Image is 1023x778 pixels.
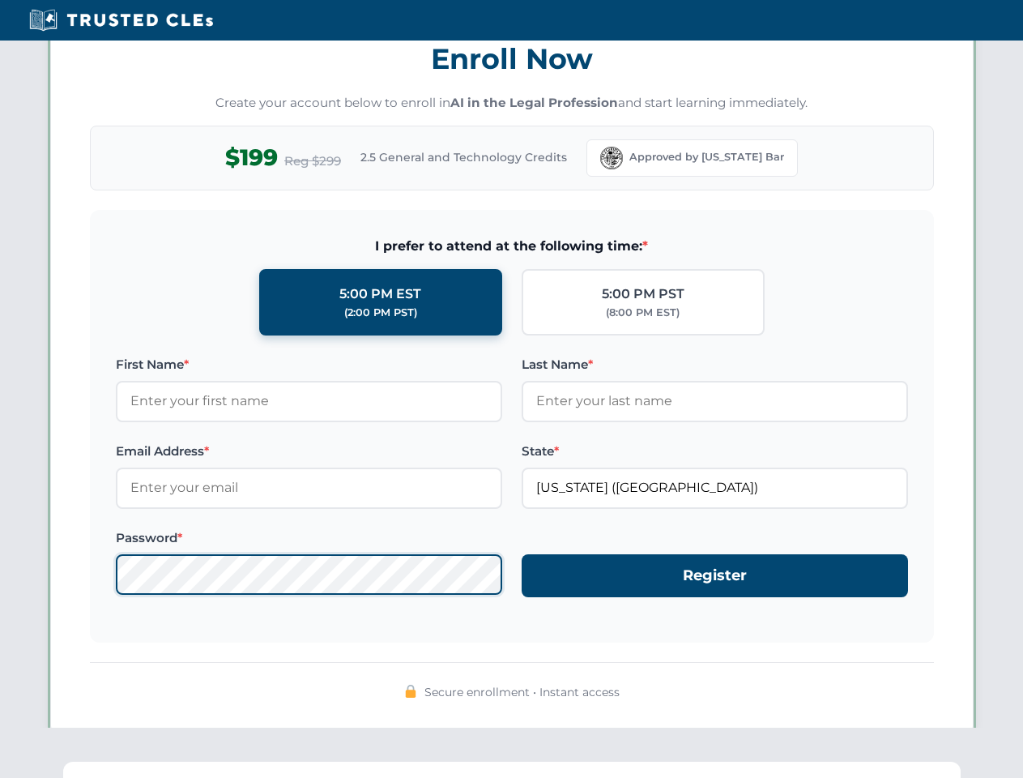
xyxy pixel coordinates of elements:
[522,355,908,374] label: Last Name
[450,95,618,110] strong: AI in the Legal Profession
[344,305,417,321] div: (2:00 PM PST)
[116,355,502,374] label: First Name
[90,33,934,84] h3: Enroll Now
[116,528,502,548] label: Password
[116,442,502,461] label: Email Address
[522,442,908,461] label: State
[24,8,218,32] img: Trusted CLEs
[404,685,417,698] img: 🔒
[602,284,684,305] div: 5:00 PM PST
[522,468,908,508] input: Florida (FL)
[116,236,908,257] span: I prefer to attend at the following time:
[339,284,421,305] div: 5:00 PM EST
[606,305,680,321] div: (8:00 PM EST)
[360,148,567,166] span: 2.5 General and Technology Credits
[424,683,620,701] span: Secure enrollment • Instant access
[522,554,908,597] button: Register
[116,468,502,508] input: Enter your email
[90,94,934,113] p: Create your account below to enroll in and start learning immediately.
[284,152,341,171] span: Reg $299
[522,381,908,421] input: Enter your last name
[225,139,278,176] span: $199
[116,381,502,421] input: Enter your first name
[629,149,784,165] span: Approved by [US_STATE] Bar
[600,147,623,169] img: Florida Bar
